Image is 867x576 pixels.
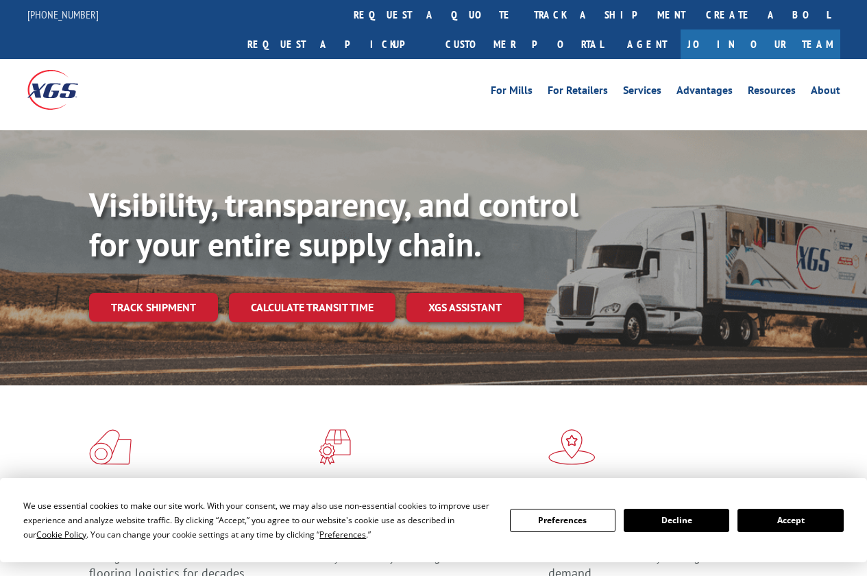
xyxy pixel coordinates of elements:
h1: Flagship Distribution Model [548,476,768,532]
a: For Retailers [548,85,608,100]
button: Preferences [510,509,615,532]
button: Accept [737,509,843,532]
a: Track shipment [89,293,218,322]
img: xgs-icon-focused-on-flooring-red [319,429,351,465]
a: Agent [613,29,681,59]
img: xgs-icon-total-supply-chain-intelligence-red [89,429,132,465]
a: For Mills [491,85,533,100]
a: Join Our Team [681,29,840,59]
a: Advantages [676,85,733,100]
a: [PHONE_NUMBER] [27,8,99,21]
h1: Flooring Logistics Solutions [89,476,308,532]
a: Services [623,85,661,100]
h1: Specialized Freight Experts [319,476,538,516]
a: Request a pickup [237,29,435,59]
a: XGS ASSISTANT [406,293,524,322]
a: About [811,85,840,100]
a: Calculate transit time [229,293,395,322]
div: We use essential cookies to make our site work. With your consent, we may also use non-essential ... [23,499,493,542]
a: Resources [748,85,796,100]
span: Preferences [319,529,366,540]
a: Customer Portal [435,29,613,59]
b: Visibility, transparency, and control for your entire supply chain. [89,183,578,265]
img: xgs-icon-flagship-distribution-model-red [548,429,596,465]
span: Cookie Policy [36,529,86,540]
button: Decline [624,509,729,532]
